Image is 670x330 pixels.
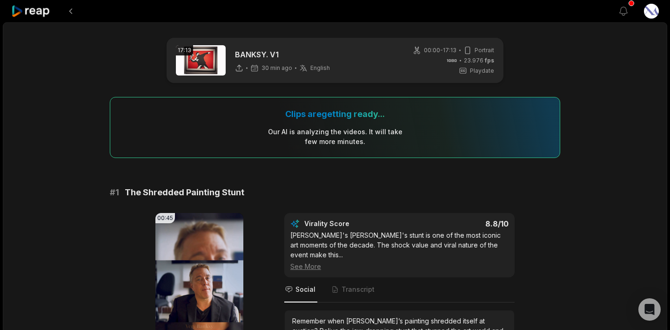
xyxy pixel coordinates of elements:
[176,45,193,55] div: 17:13
[424,46,456,55] span: 00:00 - 17:13
[464,56,494,65] span: 23.976
[310,64,330,72] span: English
[261,64,292,72] span: 30 min ago
[485,57,494,64] span: fps
[110,186,119,199] span: # 1
[125,186,244,199] span: The Shredded Painting Stunt
[295,285,315,294] span: Social
[290,261,509,271] div: See More
[284,277,515,302] nav: Tabs
[638,298,661,321] div: Open Intercom Messenger
[470,67,494,75] span: Playdate
[409,219,509,228] div: 8.8 /10
[304,219,404,228] div: Virality Score
[268,127,403,146] div: Our AI is analyzing the video s . It will take few more minutes.
[290,230,509,271] div: [PERSON_NAME]'s [PERSON_NAME]'s stunt is one of the most iconic art moments of the decade. The sh...
[285,109,385,119] div: Clips are getting ready...
[235,49,330,60] p: BANKSY. V1
[475,46,494,55] span: Portrait
[342,285,375,294] span: Transcript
